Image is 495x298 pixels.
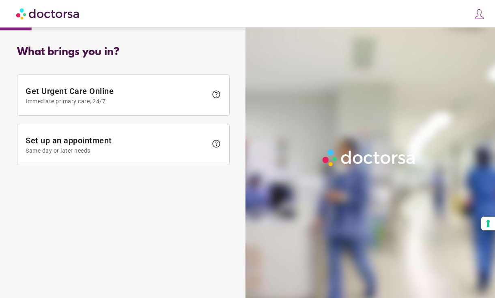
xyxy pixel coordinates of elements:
span: help [211,139,221,149]
span: Same day or later needs [26,147,207,154]
img: Logo-Doctorsa-trans-White-partial-flat.png [320,147,419,168]
span: Set up an appointment [26,136,207,154]
img: icons8-customer-100.png [473,9,485,20]
button: Your consent preferences for tracking technologies [481,217,495,230]
span: Get Urgent Care Online [26,86,207,104]
img: Doctorsa.com [16,4,80,23]
span: Immediate primary care, 24/7 [26,98,207,104]
div: What brings you in? [17,46,230,58]
span: help [211,89,221,99]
